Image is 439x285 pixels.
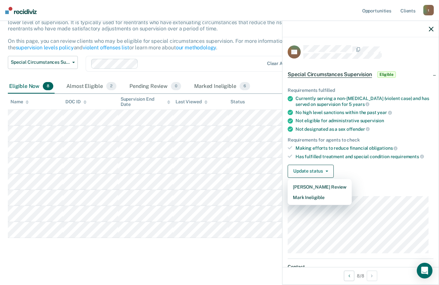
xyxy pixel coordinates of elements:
[295,109,433,115] div: No high level sanctions within the past
[65,79,118,94] div: Almost Eligible
[65,99,86,105] div: DOC ID
[288,71,372,78] span: Special Circumstances Supervision
[230,99,245,105] div: Status
[106,82,116,91] span: 2
[16,44,74,51] a: supervision levels policy
[295,96,433,107] div: Currently serving a non-[MEDICAL_DATA] (violent case) and has served on supervision for 5
[11,59,70,65] span: Special Circumstances Supervision
[121,96,170,108] div: Supervision End Date
[193,79,251,94] div: Marked Ineligible
[423,5,434,15] div: t
[176,99,207,105] div: Last Viewed
[288,165,334,178] button: Update status
[295,145,433,151] div: Making efforts to reduce financial
[240,82,250,91] span: 6
[171,82,181,91] span: 0
[288,88,433,93] div: Requirements fulfilled
[267,61,295,66] div: Clear agents
[353,102,369,107] span: years
[369,145,397,151] span: obligations
[377,110,392,115] span: year
[295,126,433,132] div: Not designated as a sex
[288,188,433,194] dt: Supervision
[176,44,216,51] a: our methodology
[8,13,329,51] p: Special circumstances supervision allows reentrants who are not eligible for traditional administ...
[288,192,352,203] button: Mark Ineligible
[282,64,439,85] div: Special Circumstances SupervisionEligible
[295,118,433,124] div: Not eligible for administrative
[83,44,129,51] a: violent offenses list
[346,126,370,132] span: offender
[295,154,433,159] div: Has fulfilled treatment and special condition
[5,7,37,14] img: Recidiviz
[377,71,396,78] span: Eligible
[417,263,432,278] div: Open Intercom Messenger
[10,99,29,105] div: Name
[43,82,53,91] span: 8
[344,271,354,281] button: Previous Opportunity
[288,137,433,143] div: Requirements for agents to check
[288,264,433,270] dt: Contact
[391,154,424,159] span: requirements
[360,118,384,123] span: supervision
[128,79,182,94] div: Pending Review
[282,267,439,284] div: 8 / 8
[288,182,352,192] button: [PERSON_NAME] Review
[367,271,377,281] button: Next Opportunity
[8,79,55,94] div: Eligible Now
